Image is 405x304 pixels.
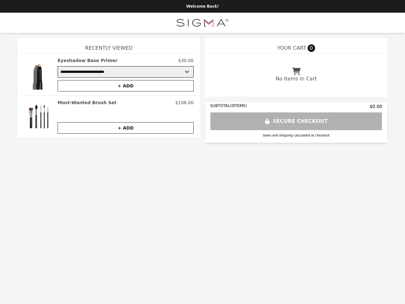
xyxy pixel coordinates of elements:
p: No Items In Cart [276,75,317,83]
select: Select a product variant [58,66,194,78]
span: ( 0 ITEMS) [230,104,247,108]
div: taxes and shipping calculated at checkout [210,133,382,138]
span: SUBTOTAL [210,104,230,108]
span: 0 [308,44,315,52]
span: YOUR CART [277,44,306,52]
button: + ADD [58,122,194,134]
img: Most-Wanted Brush Set [24,99,54,134]
img: Eyeshadow Base Primer [24,57,54,92]
p: $30.00 [178,57,194,64]
span: $0.00 [370,103,382,110]
p: Welcome Back! [4,4,401,9]
h1: Recently Viewed [20,38,197,53]
h2: Eyeshadow Base Primer [58,57,117,64]
p: $108.00 [175,99,194,106]
h2: Most-Wanted Brush Set [58,99,116,106]
button: + ADD [58,80,194,92]
img: Brand Logo [176,16,229,29]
